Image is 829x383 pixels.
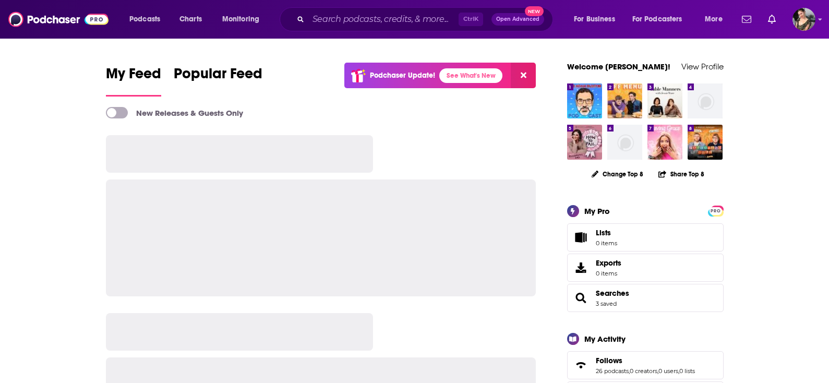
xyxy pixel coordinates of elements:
[647,83,682,118] img: Table Manners with Jessie Ware
[584,206,610,216] div: My Pro
[596,356,622,365] span: Follows
[596,240,617,247] span: 0 items
[129,12,160,27] span: Podcasts
[567,11,628,28] button: open menu
[764,10,780,28] a: Show notifications dropdown
[629,367,630,375] span: ,
[679,367,695,375] a: 0 lists
[567,254,724,282] a: Exports
[571,260,592,275] span: Exports
[626,11,698,28] button: open menu
[567,125,602,160] img: How To Fail With Elizabeth Day
[647,125,682,160] img: Saving Grace
[607,125,642,160] img: missing-image.png
[681,62,724,71] a: View Profile
[596,258,621,268] span: Exports
[571,230,592,245] span: Lists
[657,367,658,375] span: ,
[705,12,723,27] span: More
[567,284,724,312] span: Searches
[179,12,202,27] span: Charts
[122,11,174,28] button: open menu
[106,65,161,89] span: My Feed
[738,10,755,28] a: Show notifications dropdown
[584,334,626,344] div: My Activity
[658,367,678,375] a: 0 users
[215,11,273,28] button: open menu
[596,228,617,237] span: Lists
[459,13,483,26] span: Ctrl K
[792,8,815,31] button: Show profile menu
[106,107,243,118] a: New Releases & Guests Only
[496,17,539,22] span: Open Advanced
[678,367,679,375] span: ,
[792,8,815,31] span: Logged in as Flossie22
[106,65,161,97] a: My Feed
[585,167,650,181] button: Change Top 8
[607,83,642,118] img: Off Menu with Ed Gamble and James Acaster
[688,83,723,118] img: missing-image.png
[8,9,109,29] img: Podchaser - Follow, Share and Rate Podcasts
[491,13,544,26] button: Open AdvancedNew
[710,206,722,214] a: PRO
[222,12,259,27] span: Monitoring
[571,291,592,305] a: Searches
[290,7,563,31] div: Search podcasts, credits, & more...
[596,356,695,365] a: Follows
[574,12,615,27] span: For Business
[710,207,722,215] span: PRO
[632,12,682,27] span: For Podcasters
[439,68,502,83] a: See What's New
[688,125,723,160] img: Parenting Hell with Rob Beckett and Josh Widdicombe
[567,62,670,71] a: Welcome [PERSON_NAME]!
[308,11,459,28] input: Search podcasts, credits, & more...
[173,11,208,28] a: Charts
[567,351,724,379] span: Follows
[596,289,629,298] a: Searches
[567,223,724,252] a: Lists
[525,6,544,16] span: New
[658,164,705,184] button: Share Top 8
[630,367,657,375] a: 0 creators
[370,71,435,80] p: Podchaser Update!
[174,65,262,89] span: Popular Feed
[792,8,815,31] img: User Profile
[596,367,629,375] a: 26 podcasts
[596,300,617,307] a: 3 saved
[571,358,592,373] a: Follows
[698,11,736,28] button: open menu
[567,83,602,118] img: THE ADAM BUXTON PODCAST
[174,65,262,97] a: Popular Feed
[596,228,611,237] span: Lists
[596,270,621,277] span: 0 items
